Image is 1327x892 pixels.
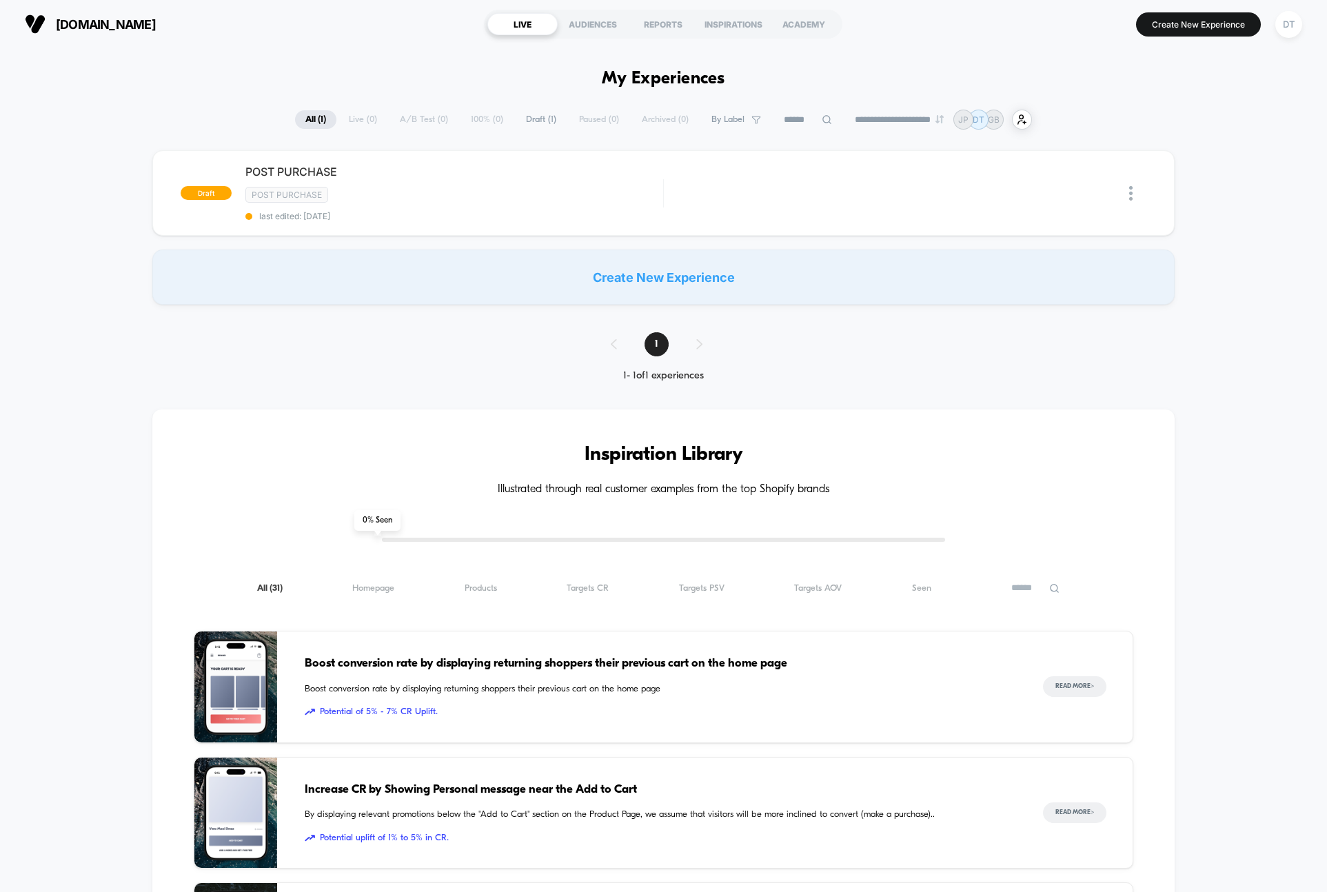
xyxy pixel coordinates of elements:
[769,13,839,35] div: ACADEMY
[245,187,328,203] span: Post Purchase
[912,583,931,594] span: Seen
[1129,186,1133,201] img: close
[1136,12,1261,37] button: Create New Experience
[988,114,1000,125] p: GB
[1275,11,1302,38] div: DT
[465,583,497,594] span: Products
[698,13,769,35] div: INSPIRATIONS
[628,13,698,35] div: REPORTS
[794,583,842,594] span: Targets AOV
[973,114,984,125] p: DT
[567,583,609,594] span: Targets CR
[516,110,567,129] span: Draft ( 1 )
[679,583,725,594] span: Targets PSV
[305,808,1015,822] span: By displaying relevant promotions below the "Add to Cart" section on the Product Page, we assume ...
[558,13,628,35] div: AUDIENCES
[1043,802,1106,823] button: Read More>
[194,631,277,742] img: Boost conversion rate by displaying returning shoppers their previous cart on the home page
[487,13,558,35] div: LIVE
[270,584,283,593] span: ( 31 )
[352,583,394,594] span: Homepage
[597,370,730,382] div: 1 - 1 of 1 experiences
[935,115,944,123] img: end
[305,781,1015,799] span: Increase CR by Showing Personal message near the Add to Cart
[181,186,232,200] span: draft
[295,110,336,129] span: All ( 1 )
[194,444,1133,466] h3: Inspiration Library
[21,13,160,35] button: [DOMAIN_NAME]
[305,655,1015,673] span: Boost conversion rate by displaying returning shoppers their previous cart on the home page
[194,483,1133,496] h4: Illustrated through real customer examples from the top Shopify brands
[1043,676,1106,697] button: Read More>
[56,17,156,32] span: [DOMAIN_NAME]
[305,682,1015,696] span: Boost conversion rate by displaying returning shoppers their previous cart on the home page
[194,758,277,869] img: By displaying relevant promotions below the "Add to Cart" section on the Product Page, we assume ...
[245,165,662,179] span: POST PURCHASE
[958,114,969,125] p: JP
[305,831,1015,845] span: Potential uplift of 1% to 5% in CR.
[602,69,725,89] h1: My Experiences
[25,14,45,34] img: Visually logo
[354,510,401,531] span: 0 % Seen
[645,332,669,356] span: 1
[711,114,744,125] span: By Label
[152,250,1174,305] div: Create New Experience
[245,211,662,221] span: last edited: [DATE]
[1271,10,1306,39] button: DT
[257,583,283,594] span: All
[305,705,1015,719] span: Potential of 5% - 7% CR Uplift.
